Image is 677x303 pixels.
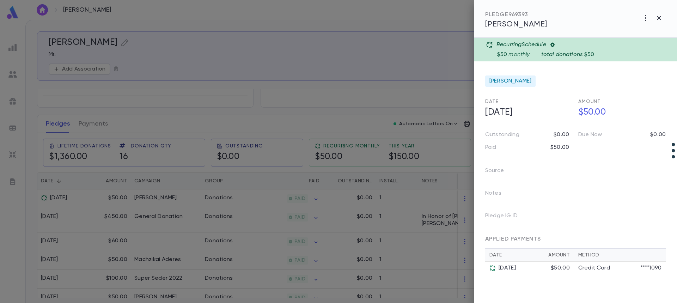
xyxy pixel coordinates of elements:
[485,99,498,104] span: Date
[485,20,547,28] span: [PERSON_NAME]
[497,48,673,58] div: monthly
[485,144,496,151] p: Paid
[548,252,570,258] div: Amount
[485,236,541,242] span: APPLIED PAYMENTS
[551,265,570,272] div: $50.00
[485,188,513,202] p: Notes
[497,51,507,58] p: $50
[485,75,536,87] div: [PERSON_NAME]
[485,165,515,179] p: Source
[574,105,666,120] h5: $50.00
[554,131,569,138] p: $0.00
[550,144,569,151] p: $50.00
[489,252,548,258] div: Date
[650,131,666,138] p: $0.00
[496,41,546,48] p: Recurring Schedule
[499,265,551,272] div: [DATE]
[578,131,602,138] p: Due Now
[574,249,666,262] th: Method
[485,210,529,224] p: Pledge IG ID
[485,131,519,138] p: Outstanding
[485,11,547,18] div: PLEDGE 969393
[578,99,601,104] span: Amount
[541,51,583,58] p: total donations
[489,78,531,85] span: [PERSON_NAME]
[578,265,610,272] p: Credit Card
[584,51,594,58] p: $50
[481,105,573,120] h5: [DATE]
